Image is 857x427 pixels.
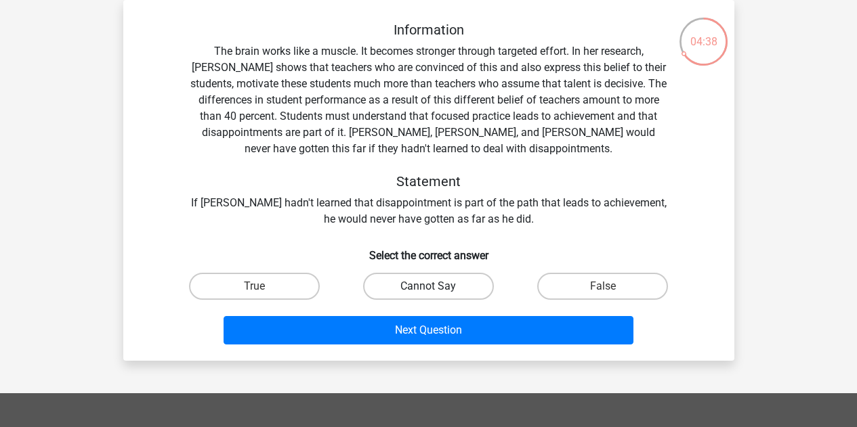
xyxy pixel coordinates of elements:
h5: Statement [188,173,669,189]
div: 04:38 [678,16,729,50]
div: The brain works like a muscle. It becomes stronger through targeted effort. In her research, [PER... [145,22,713,227]
h6: Select the correct answer [145,238,713,262]
label: Cannot Say [363,273,494,300]
label: False [537,273,668,300]
label: True [189,273,320,300]
button: Next Question [224,316,633,344]
h5: Information [188,22,669,38]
